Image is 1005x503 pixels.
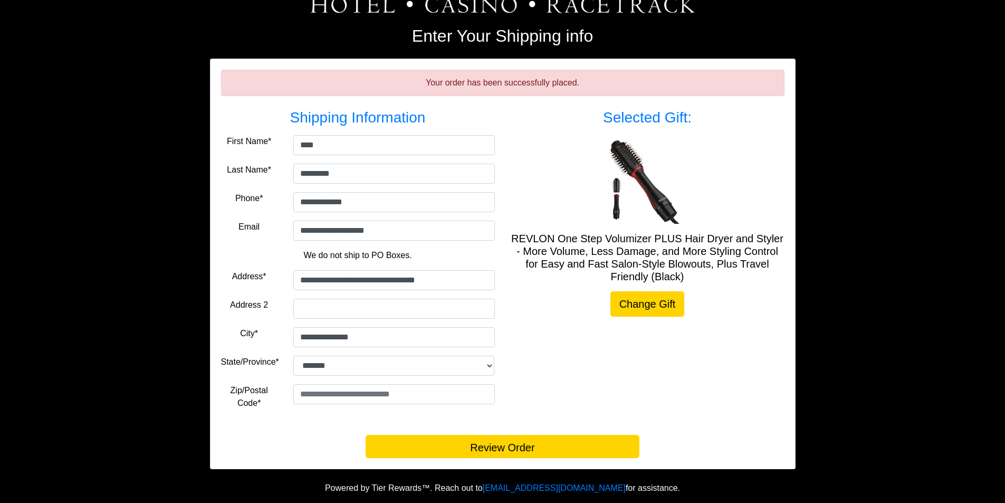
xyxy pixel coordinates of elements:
[240,327,258,340] label: City*
[210,26,796,46] h2: Enter Your Shipping info
[227,164,271,176] label: Last Name*
[221,109,495,127] h3: Shipping Information
[227,135,271,148] label: First Name*
[511,232,784,283] h5: REVLON One Step Volumizer PLUS Hair Dryer and Styler - More Volume, Less Damage, and More Styling...
[605,139,690,224] img: REVLON One Step Volumizer PLUS Hair Dryer and Styler - More Volume, Less Damage, and More Styling...
[325,483,680,492] span: Powered by Tier Rewards™. Reach out to for assistance.
[229,249,487,262] p: We do not ship to PO Boxes.
[366,435,639,458] button: Review Order
[238,221,260,233] label: Email
[610,291,685,317] a: Change Gift
[230,299,268,311] label: Address 2
[511,109,784,127] h3: Selected Gift:
[221,70,784,96] div: Your order has been successfully placed.
[232,270,266,283] label: Address*
[221,356,279,368] label: State/Province*
[221,384,277,410] label: Zip/Postal Code*
[483,483,626,492] a: [EMAIL_ADDRESS][DOMAIN_NAME]
[235,192,263,205] label: Phone*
